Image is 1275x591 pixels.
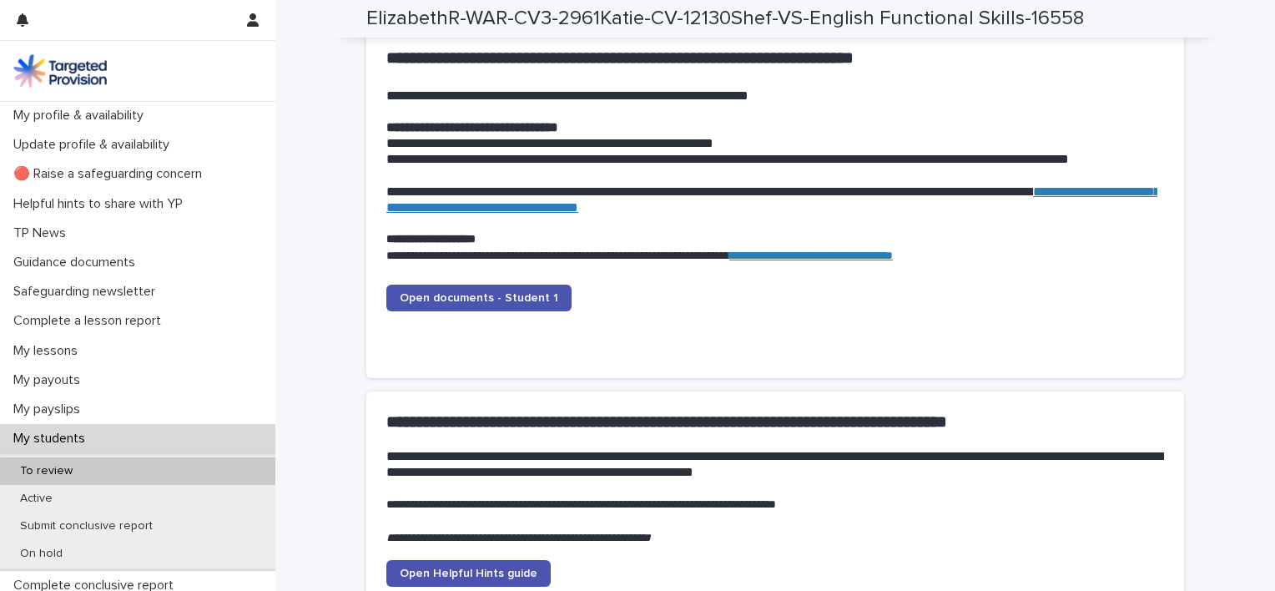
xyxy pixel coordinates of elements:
p: Safeguarding newsletter [7,284,169,300]
p: On hold [7,547,76,561]
p: 🔴 Raise a safeguarding concern [7,166,215,182]
p: TP News [7,225,79,241]
p: Active [7,492,66,506]
a: Open Helpful Hints guide [386,560,551,587]
h2: ElizabethR-WAR-CV3-2961Katie-CV-12130Shef-VS-English Functional Skills-16558 [366,7,1084,31]
p: Helpful hints to share with YP [7,196,196,212]
p: My payslips [7,402,93,417]
p: My payouts [7,372,93,388]
p: My students [7,431,98,447]
span: Open Helpful Hints guide [400,568,537,579]
p: My lessons [7,343,91,359]
span: Open documents - Student 1 [400,292,558,304]
p: Update profile & availability [7,137,183,153]
p: Guidance documents [7,255,149,270]
p: Submit conclusive report [7,519,166,533]
p: To review [7,464,86,478]
p: Complete a lesson report [7,313,174,329]
p: My profile & availability [7,108,157,124]
img: M5nRWzHhSzIhMunXDL62 [13,54,107,88]
a: Open documents - Student 1 [386,285,572,311]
